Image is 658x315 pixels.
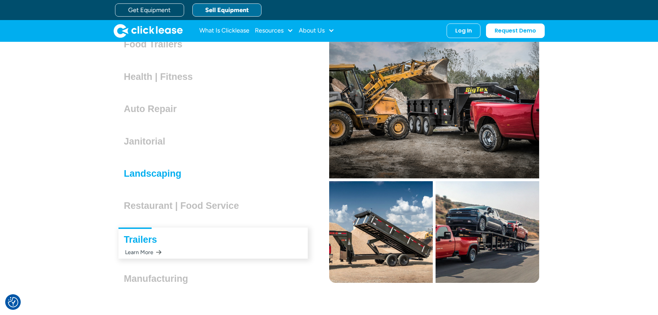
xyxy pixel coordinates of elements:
a: home [114,24,183,38]
a: Request Demo [486,24,545,38]
h3: Trailers [124,234,163,245]
h3: Restaurant | Food Service [124,201,245,211]
div: Resources [255,24,293,38]
div: Learn More [124,245,162,259]
div: Log In [455,27,472,34]
a: What Is Clicklease [199,24,249,38]
h3: Janitorial [124,136,171,147]
img: Clicklease logo [114,24,183,38]
h3: Auto Repair [124,104,182,114]
img: Revisit consent button [8,297,18,307]
a: Sell Equipment [192,3,261,17]
div: About Us [299,24,334,38]
h3: Health | Fitness [124,72,199,82]
h3: Manufacturing [124,274,194,284]
h3: Landscaping [124,168,187,179]
a: Get Equipment [115,3,184,17]
button: Consent Preferences [8,297,18,307]
h3: Food Trailers [124,39,188,49]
